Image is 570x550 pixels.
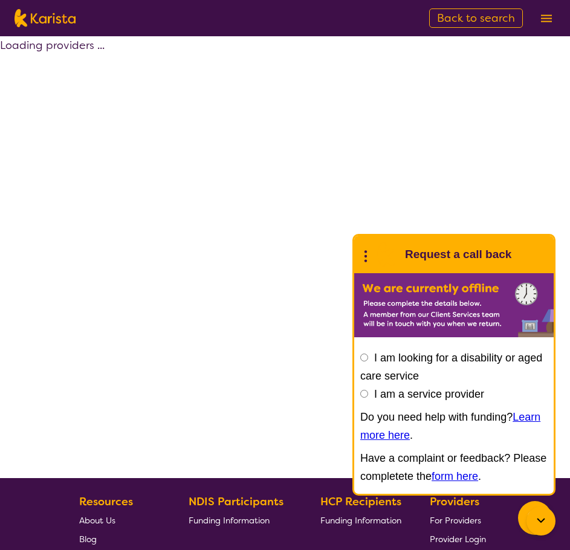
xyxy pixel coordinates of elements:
label: I am a service provider [374,388,484,400]
a: For Providers [430,511,486,529]
span: About Us [79,515,115,526]
span: Funding Information [320,515,401,526]
a: About Us [79,511,160,529]
img: Karista [374,242,398,267]
button: Channel Menu [518,501,552,535]
a: Blog [79,529,160,548]
img: Karista logo [15,9,76,27]
b: Providers [430,494,479,509]
a: Funding Information [320,511,401,529]
span: Funding Information [189,515,270,526]
label: I am looking for a disability or aged care service [360,352,542,382]
span: Provider Login [430,534,486,545]
span: Blog [79,534,97,545]
img: Karista offline chat form to request call back [354,273,554,337]
h1: Request a call back [405,245,511,264]
a: form here [432,470,478,482]
p: Do you need help with funding? . [360,408,548,444]
p: Have a complaint or feedback? Please completete the . [360,449,548,485]
span: For Providers [430,515,481,526]
img: menu [541,15,552,22]
b: NDIS Participants [189,494,283,509]
a: Funding Information [189,511,293,529]
b: HCP Recipients [320,494,401,509]
a: Back to search [429,8,523,28]
span: Back to search [437,11,515,25]
a: Provider Login [430,529,486,548]
b: Resources [79,494,133,509]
